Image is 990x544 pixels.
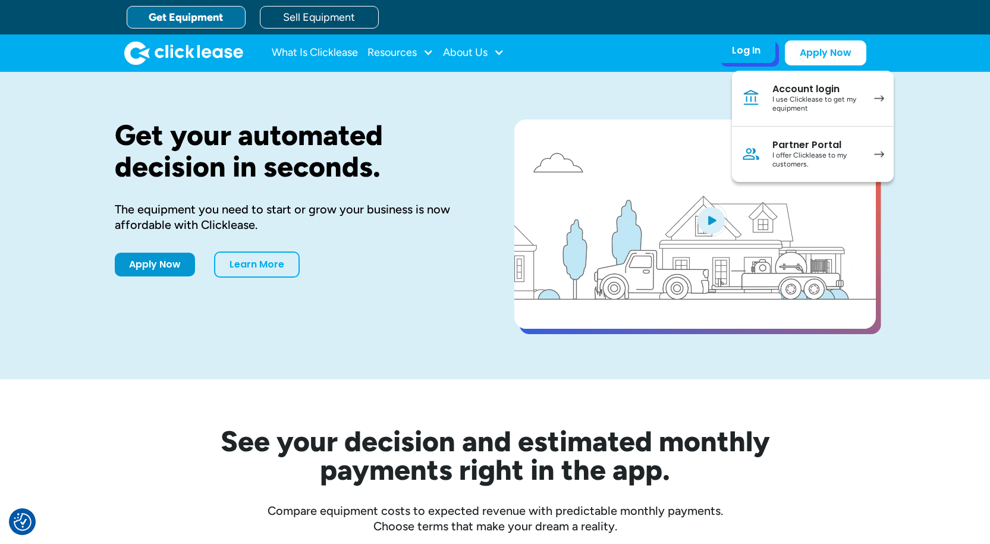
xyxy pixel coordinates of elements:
[772,151,862,169] div: I offer Clicklease to my customers.
[124,41,243,65] img: Clicklease logo
[772,139,862,151] div: Partner Portal
[732,45,760,56] div: Log In
[115,503,876,534] div: Compare equipment costs to expected revenue with predictable monthly payments. Choose terms that ...
[741,89,760,108] img: Bank icon
[514,120,876,329] a: open lightbox
[695,203,727,237] img: Blue play button logo on a light blue circular background
[14,513,32,531] img: Revisit consent button
[732,71,894,127] a: Account loginI use Clicklease to get my equipment
[115,202,476,232] div: The equipment you need to start or grow your business is now affordable with Clicklease.
[260,6,379,29] a: Sell Equipment
[785,40,866,65] a: Apply Now
[115,253,195,276] a: Apply Now
[772,95,862,114] div: I use Clicklease to get my equipment
[115,120,476,183] h1: Get your automated decision in seconds.
[214,251,300,278] a: Learn More
[741,144,760,163] img: Person icon
[772,83,862,95] div: Account login
[127,6,246,29] a: Get Equipment
[124,41,243,65] a: home
[874,95,884,102] img: arrow
[732,127,894,182] a: Partner PortalI offer Clicklease to my customers.
[14,513,32,531] button: Consent Preferences
[272,41,358,65] a: What Is Clicklease
[367,41,433,65] div: Resources
[162,427,828,484] h2: See your decision and estimated monthly payments right in the app.
[443,41,504,65] div: About Us
[732,71,894,182] nav: Log In
[874,151,884,158] img: arrow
